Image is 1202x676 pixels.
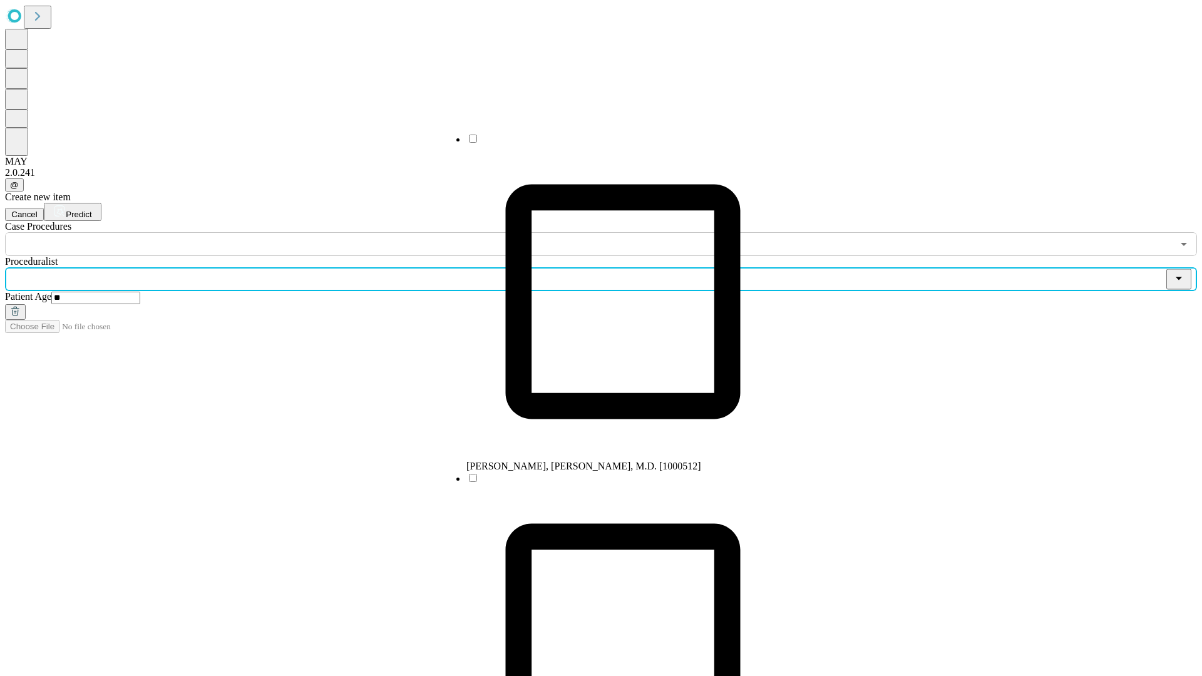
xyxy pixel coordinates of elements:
[5,208,44,221] button: Cancel
[5,167,1197,178] div: 2.0.241
[1175,235,1193,253] button: Open
[466,461,701,471] span: [PERSON_NAME], [PERSON_NAME], M.D. [1000512]
[1166,269,1191,290] button: Close
[5,156,1197,167] div: MAY
[10,180,19,190] span: @
[5,221,71,232] span: Scheduled Procedure
[66,210,91,219] span: Predict
[11,210,38,219] span: Cancel
[5,192,71,202] span: Create new item
[5,178,24,192] button: @
[5,256,58,267] span: Proceduralist
[44,203,101,221] button: Predict
[5,291,51,302] span: Patient Age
